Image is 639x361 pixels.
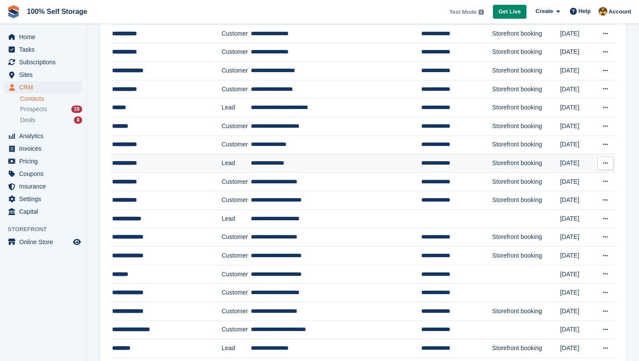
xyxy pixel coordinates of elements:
[560,210,595,229] td: [DATE]
[492,43,560,62] td: Storefront booking
[560,172,595,191] td: [DATE]
[19,56,71,68] span: Subscriptions
[72,237,82,247] a: Preview store
[222,284,251,302] td: Customer
[560,284,595,302] td: [DATE]
[599,7,607,16] img: Jennifer Ofodile
[19,43,71,56] span: Tasks
[19,236,71,248] span: Online Store
[492,172,560,191] td: Storefront booking
[449,8,476,17] span: Test Mode
[560,136,595,154] td: [DATE]
[560,99,595,117] td: [DATE]
[4,43,82,56] a: menu
[4,142,82,155] a: menu
[222,339,251,358] td: Lead
[19,168,71,180] span: Coupons
[19,142,71,155] span: Invoices
[493,5,526,19] a: Get Live
[560,265,595,284] td: [DATE]
[20,116,36,124] span: Deals
[222,154,251,173] td: Lead
[560,25,595,43] td: [DATE]
[4,205,82,218] a: menu
[492,117,560,136] td: Storefront booking
[492,80,560,99] td: Storefront booking
[560,228,595,247] td: [DATE]
[492,339,560,358] td: Storefront booking
[222,62,251,80] td: Customer
[19,69,71,81] span: Sites
[492,191,560,210] td: Storefront booking
[222,117,251,136] td: Customer
[492,154,560,173] td: Storefront booking
[222,99,251,117] td: Lead
[4,81,82,93] a: menu
[492,62,560,80] td: Storefront booking
[222,210,251,229] td: Lead
[71,106,82,113] div: 19
[19,193,71,205] span: Settings
[4,236,82,248] a: menu
[560,302,595,321] td: [DATE]
[7,5,20,18] img: stora-icon-8386f47178a22dfd0bd8f6a31ec36ba5ce8667c1dd55bd0f319d3a0aa187defe.svg
[8,225,87,234] span: Storefront
[499,7,521,16] span: Get Live
[222,191,251,210] td: Customer
[560,191,595,210] td: [DATE]
[560,247,595,265] td: [DATE]
[4,180,82,192] a: menu
[74,116,82,124] div: 8
[492,25,560,43] td: Storefront booking
[609,7,631,16] span: Account
[19,81,71,93] span: CRM
[4,31,82,43] a: menu
[4,168,82,180] a: menu
[492,302,560,321] td: Storefront booking
[19,130,71,142] span: Analytics
[492,228,560,247] td: Storefront booking
[20,116,82,125] a: Deals 8
[222,321,251,339] td: Customer
[560,117,595,136] td: [DATE]
[560,154,595,173] td: [DATE]
[222,302,251,321] td: Customer
[4,130,82,142] a: menu
[19,180,71,192] span: Insurance
[222,80,251,99] td: Customer
[20,105,47,113] span: Prospects
[222,172,251,191] td: Customer
[492,99,560,117] td: Storefront booking
[19,31,71,43] span: Home
[4,155,82,167] a: menu
[479,10,484,15] img: icon-info-grey-7440780725fd019a000dd9b08b2336e03edf1995a4989e88bcd33f0948082b44.svg
[492,247,560,265] td: Storefront booking
[222,228,251,247] td: Customer
[536,7,553,16] span: Create
[579,7,591,16] span: Help
[4,69,82,81] a: menu
[560,43,595,62] td: [DATE]
[20,105,82,114] a: Prospects 19
[222,265,251,284] td: Customer
[560,62,595,80] td: [DATE]
[20,95,82,103] a: Contacts
[222,136,251,154] td: Customer
[4,193,82,205] a: menu
[222,25,251,43] td: Customer
[19,155,71,167] span: Pricing
[23,4,91,19] a: 100% Self Storage
[560,321,595,339] td: [DATE]
[560,339,595,358] td: [DATE]
[492,136,560,154] td: Storefront booking
[19,205,71,218] span: Capital
[4,56,82,68] a: menu
[222,43,251,62] td: Customer
[222,247,251,265] td: Customer
[560,80,595,99] td: [DATE]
